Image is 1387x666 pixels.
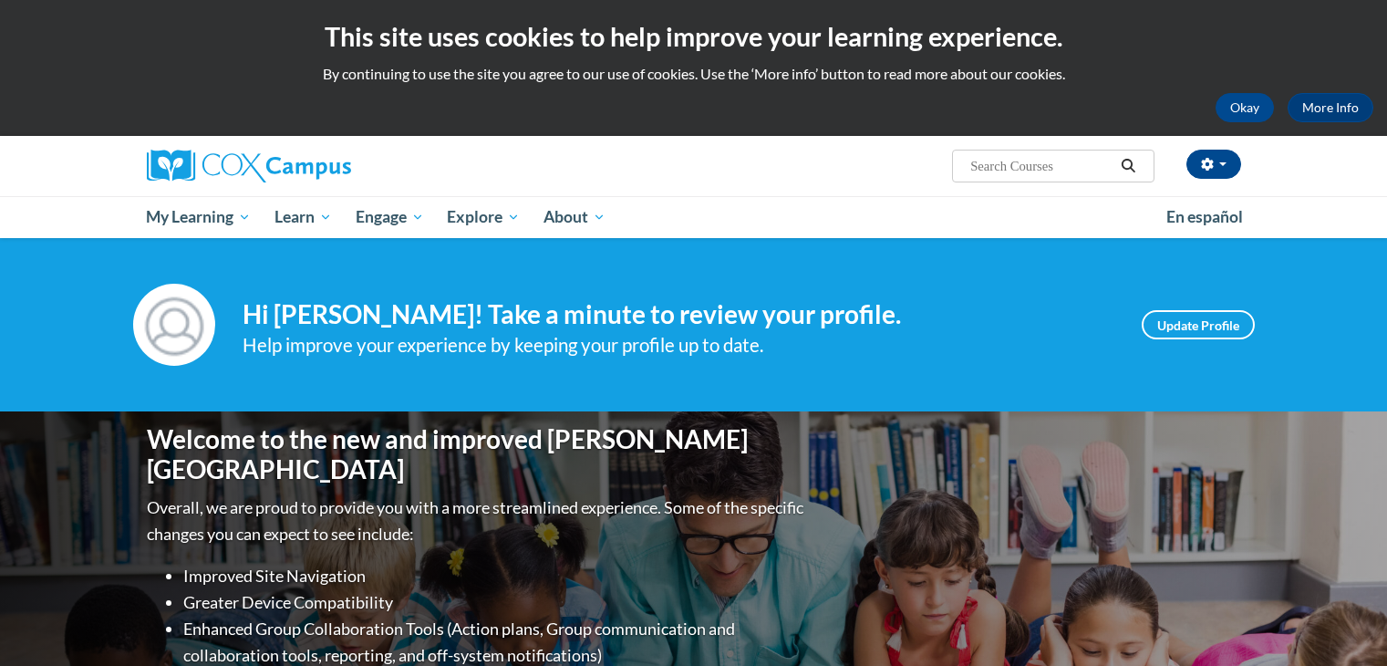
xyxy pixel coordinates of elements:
[447,206,520,228] span: Explore
[135,196,264,238] a: My Learning
[1154,198,1255,236] a: En español
[356,206,424,228] span: Engage
[543,206,606,228] span: About
[147,150,493,182] a: Cox Campus
[14,64,1373,84] p: By continuing to use the site you agree to our use of cookies. Use the ‘More info’ button to read...
[183,589,808,616] li: Greater Device Compatibility
[147,424,808,485] h1: Welcome to the new and improved [PERSON_NAME][GEOGRAPHIC_DATA]
[183,563,808,589] li: Improved Site Navigation
[344,196,436,238] a: Engage
[147,494,808,547] p: Overall, we are proud to provide you with a more streamlined experience. Some of the specific cha...
[243,330,1114,360] div: Help improve your experience by keeping your profile up to date.
[1114,155,1142,177] button: Search
[968,155,1114,177] input: Search Courses
[243,299,1114,330] h4: Hi [PERSON_NAME]! Take a minute to review your profile.
[1288,93,1373,122] a: More Info
[147,150,351,182] img: Cox Campus
[532,196,617,238] a: About
[146,206,251,228] span: My Learning
[1186,150,1241,179] button: Account Settings
[435,196,532,238] a: Explore
[274,206,332,228] span: Learn
[1216,93,1274,122] button: Okay
[14,18,1373,55] h2: This site uses cookies to help improve your learning experience.
[1166,207,1243,226] span: En español
[1142,310,1255,339] a: Update Profile
[133,284,215,366] img: Profile Image
[263,196,344,238] a: Learn
[119,196,1268,238] div: Main menu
